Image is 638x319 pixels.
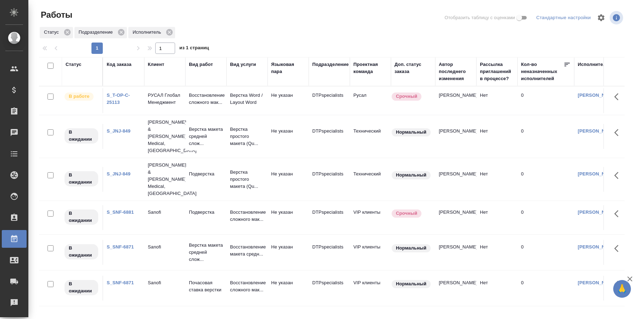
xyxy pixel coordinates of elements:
p: Верстка макета средней слож... [189,126,223,147]
a: S_T-OP-C-25113 [107,93,130,105]
td: Нет [476,88,517,113]
p: Sanofi [148,209,182,216]
div: Код заказа [107,61,131,68]
p: Нормальный [396,280,426,287]
div: Исполнитель назначен, приступать к работе пока рано [64,244,99,260]
p: Восстановление сложного мак... [230,279,264,293]
button: Здесь прячутся важные кнопки [610,205,627,222]
p: Подразделение [79,29,115,36]
div: Языковая пара [271,61,305,75]
td: Не указан [268,167,309,192]
span: из 1 страниц [179,44,209,54]
div: split button [535,12,593,23]
td: Технический [350,124,391,149]
div: Исполнитель назначен, приступать к работе пока рано [64,170,99,187]
p: Почасовая ставка верстки [189,279,223,293]
p: В работе [69,93,89,100]
p: В ожидании [69,172,94,186]
p: В ожидании [69,280,94,295]
td: [PERSON_NAME] [435,276,476,301]
a: S_JNJ-849 [107,128,130,134]
td: Не указан [268,240,309,265]
td: 0 [517,205,574,230]
p: Исполнитель [133,29,163,36]
td: Не указан [268,276,309,301]
div: Рассылка приглашений в процессе? [480,61,514,82]
a: [PERSON_NAME] [578,93,617,98]
button: Здесь прячутся важные кнопки [610,88,627,105]
td: Нет [476,167,517,192]
td: [PERSON_NAME] [435,124,476,149]
td: DTPspecialists [309,240,350,265]
p: [PERSON_NAME] & [PERSON_NAME] Medical, [GEOGRAPHIC_DATA] [148,162,182,197]
button: 🙏 [613,280,631,298]
span: Настроить таблицу [593,9,610,26]
td: DTPspecialists [309,167,350,192]
td: DTPspecialists [309,124,350,149]
div: Исполнитель назначен, приступать к работе пока рано [64,128,99,144]
div: Вид работ [189,61,213,68]
td: 0 [517,167,574,192]
a: [PERSON_NAME] [578,244,617,250]
p: [PERSON_NAME] & [PERSON_NAME] Medical, [GEOGRAPHIC_DATA] [148,119,182,154]
span: Работы [39,9,72,21]
a: [PERSON_NAME] [578,128,617,134]
p: В ожидании [69,129,94,143]
td: 0 [517,276,574,301]
p: Sanofi [148,279,182,286]
td: 0 [517,88,574,113]
p: Нормальный [396,172,426,179]
td: Не указан [268,88,309,113]
div: Исполнитель [578,61,609,68]
td: DTPspecialists [309,88,350,113]
div: Кол-во неназначенных исполнителей [521,61,564,82]
button: Здесь прячутся важные кнопки [610,276,627,293]
td: Нет [476,124,517,149]
td: [PERSON_NAME] [435,88,476,113]
p: Восстановление сложного мак... [189,92,223,106]
td: 0 [517,124,574,149]
p: Восстановление сложного мак... [230,209,264,223]
button: Здесь прячутся важные кнопки [610,124,627,141]
div: Статус [66,61,82,68]
td: [PERSON_NAME] [435,205,476,230]
td: [PERSON_NAME] [435,240,476,265]
p: Статус [44,29,61,36]
p: Срочный [396,210,417,217]
p: РУСАЛ Глобал Менеджмент [148,92,182,106]
td: VIP клиенты [350,240,391,265]
a: S_SNF-6881 [107,209,134,215]
div: Клиент [148,61,164,68]
td: VIP клиенты [350,276,391,301]
div: Исполнитель назначен, приступать к работе пока рано [64,209,99,225]
p: В ожидании [69,245,94,259]
button: Здесь прячутся важные кнопки [610,167,627,184]
div: Исполнитель [128,27,175,38]
p: Нормальный [396,129,426,136]
p: Sanofi [148,244,182,251]
div: Проектная команда [353,61,387,75]
span: 🙏 [616,281,628,296]
a: S_SNF-6871 [107,244,134,250]
p: В ожидании [69,210,94,224]
span: Посмотреть информацию [610,11,625,24]
p: Верстка макета средней слож... [189,242,223,263]
p: Верстка простого макета (Qu... [230,169,264,190]
span: Отобразить таблицу с оценками [444,14,515,21]
p: Нормальный [396,245,426,252]
div: Доп. статус заказа [394,61,432,75]
button: Здесь прячутся важные кнопки [610,240,627,257]
td: Нет [476,205,517,230]
td: [PERSON_NAME] [435,167,476,192]
td: 0 [517,240,574,265]
div: Автор последнего изменения [439,61,473,82]
a: S_SNF-6871 [107,280,134,285]
td: Технический [350,167,391,192]
a: [PERSON_NAME] [578,209,617,215]
td: DTPspecialists [309,205,350,230]
a: S_JNJ-849 [107,171,130,177]
td: Нет [476,276,517,301]
p: Срочный [396,93,417,100]
td: Русал [350,88,391,113]
p: Верстка Word / Layout Word [230,92,264,106]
